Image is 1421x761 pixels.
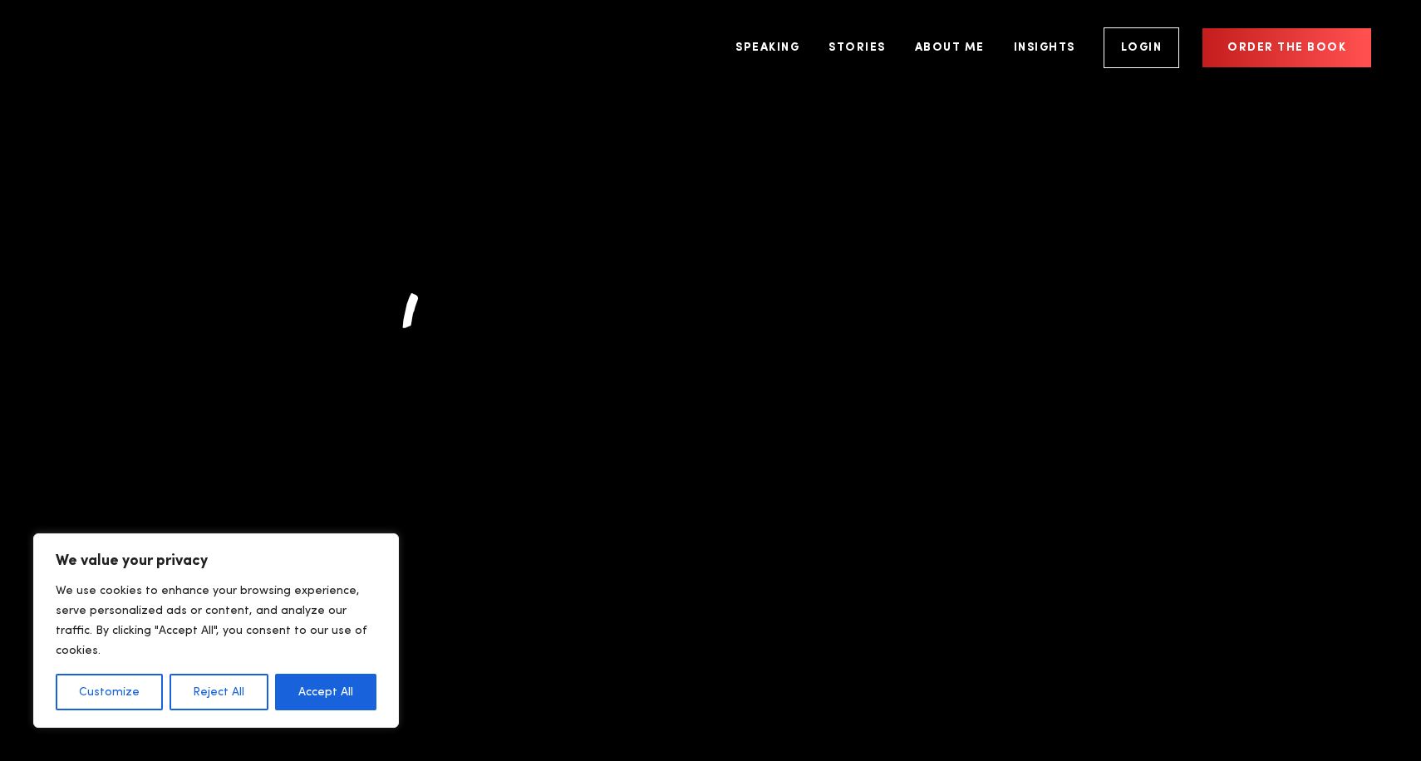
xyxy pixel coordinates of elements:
[816,17,898,79] a: Stories
[401,284,416,330] span: I
[56,551,376,571] p: We value your privacy
[170,674,268,710] button: Reject All
[902,17,997,79] a: About Me
[723,17,812,79] a: Speaking
[275,674,376,710] button: Accept All
[56,674,163,710] button: Customize
[1104,27,1180,68] a: Login
[50,32,150,65] a: Company Logo Company Logo
[33,533,399,728] div: We value your privacy
[56,581,376,660] p: We use cookies to enhance your browsing experience, serve personalized ads or content, and analyz...
[1202,28,1371,67] a: Order the book
[1001,17,1088,79] a: Insights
